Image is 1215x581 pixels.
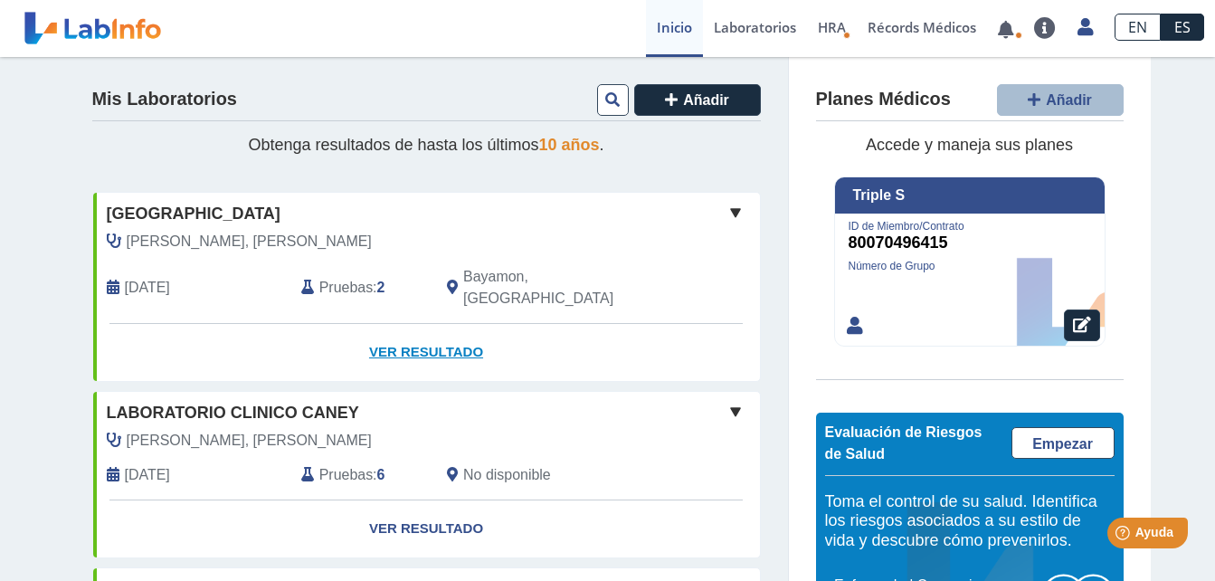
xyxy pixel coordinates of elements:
[125,464,170,486] span: 2025-02-19
[125,277,170,299] span: 2025-04-24
[825,424,982,462] span: Evaluación de Riesgos de Salud
[107,401,359,425] span: Laboratorio Clinico Caney
[127,430,372,452] span: Rodriguez Rivera, Ismael
[288,266,433,310] div: :
[1011,427,1115,459] a: Empezar
[127,231,372,252] span: Torres Marin, Natalia
[866,136,1073,154] span: Accede y maneja sus planes
[1046,92,1092,108] span: Añadir
[319,464,373,486] span: Pruebas
[463,266,663,310] span: Bayamon, PR
[825,492,1115,551] h5: Toma el control de su salud. Identifica los riesgos asociados a su estilo de vida y descubre cómo...
[92,89,237,110] h4: Mis Laboratorios
[1115,14,1161,41] a: EN
[1161,14,1204,41] a: ES
[288,464,433,486] div: :
[539,136,600,154] span: 10 años
[377,280,385,295] b: 2
[818,18,846,36] span: HRA
[1032,436,1093,452] span: Empezar
[248,136,603,154] span: Obtenga resultados de hasta los últimos .
[107,202,280,226] span: [GEOGRAPHIC_DATA]
[1054,510,1195,561] iframe: Help widget launcher
[634,84,761,116] button: Añadir
[816,89,951,110] h4: Planes Médicos
[377,467,385,482] b: 6
[463,464,551,486] span: No disponible
[997,84,1124,116] button: Añadir
[319,277,373,299] span: Pruebas
[93,324,760,381] a: Ver Resultado
[93,500,760,557] a: Ver Resultado
[683,92,729,108] span: Añadir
